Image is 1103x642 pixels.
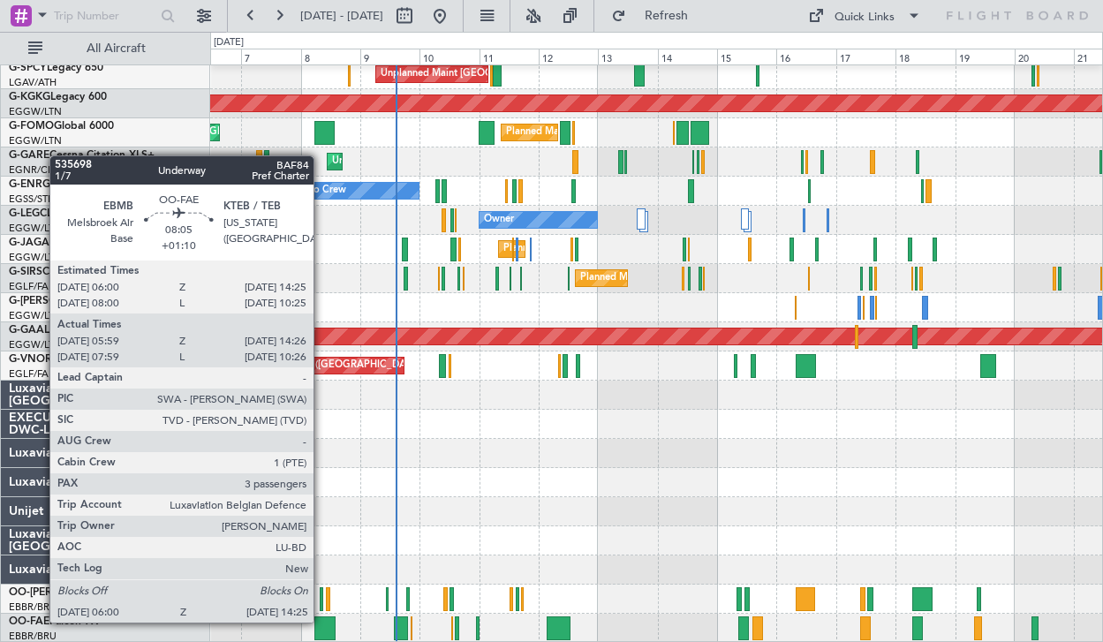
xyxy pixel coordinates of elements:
[9,367,55,381] a: EGLF/FAB
[9,92,107,102] a: G-KGKGLegacy 600
[956,49,1015,64] div: 19
[9,92,50,102] span: G-KGKG
[381,61,667,87] div: Unplanned Maint [GEOGRAPHIC_DATA] ([PERSON_NAME] Intl)
[799,2,930,30] button: Quick Links
[895,49,955,64] div: 18
[9,150,155,161] a: G-GARECessna Citation XLS+
[598,49,657,64] div: 13
[9,121,114,132] a: G-FOMOGlobal 6000
[214,35,244,50] div: [DATE]
[9,179,110,190] a: G-ENRGPraetor 600
[9,600,57,614] a: EBBR/BRU
[9,222,62,235] a: EGGW/LTN
[300,8,383,24] span: [DATE] - [DATE]
[9,105,62,118] a: EGGW/LTN
[419,49,479,64] div: 10
[9,238,111,248] a: G-JAGAPhenom 300
[9,325,155,336] a: G-GAALCessna Citation XLS+
[9,296,107,306] span: G-[PERSON_NAME]
[360,49,419,64] div: 9
[9,134,62,147] a: EGGW/LTN
[506,119,784,146] div: Planned Maint [GEOGRAPHIC_DATA] ([GEOGRAPHIC_DATA])
[658,49,717,64] div: 14
[503,236,782,262] div: Planned Maint [GEOGRAPHIC_DATA] ([GEOGRAPHIC_DATA])
[9,354,52,365] span: G-VNOR
[9,325,49,336] span: G-GAAL
[9,193,56,206] a: EGSS/STN
[9,267,110,277] a: G-SIRSCitation Excel
[717,49,776,64] div: 15
[332,148,492,175] div: Unplanned Maint [PERSON_NAME]
[9,179,50,190] span: G-ENRG
[484,207,514,233] div: Owner
[539,49,598,64] div: 12
[580,265,858,291] div: Planned Maint [GEOGRAPHIC_DATA] ([GEOGRAPHIC_DATA])
[630,10,704,22] span: Refresh
[9,267,42,277] span: G-SIRS
[9,616,98,627] a: OO-FAEFalcon 7X
[603,2,709,30] button: Refresh
[9,338,62,351] a: EGGW/LTN
[9,587,165,598] a: OO-[PERSON_NAME]Falcon 7X
[9,76,57,89] a: LGAV/ATH
[9,280,55,293] a: EGLF/FAB
[9,208,103,219] a: G-LEGCLegacy 600
[776,49,835,64] div: 16
[54,3,155,29] input: Trip Number
[9,616,49,627] span: OO-FAE
[144,352,422,379] div: Planned Maint [GEOGRAPHIC_DATA] ([GEOGRAPHIC_DATA])
[9,238,49,248] span: G-JAGA
[9,354,128,365] a: G-VNORChallenger 650
[9,587,117,598] span: OO-[PERSON_NAME]
[1015,49,1074,64] div: 20
[9,251,62,264] a: EGGW/LTN
[835,9,895,26] div: Quick Links
[301,49,360,64] div: 8
[9,121,54,132] span: G-FOMO
[836,49,895,64] div: 17
[306,177,346,204] div: No Crew
[182,49,241,64] div: 6
[46,42,186,55] span: All Aircraft
[480,49,539,64] div: 11
[9,296,205,306] a: G-[PERSON_NAME]Cessna Citation XLS
[19,34,192,63] button: All Aircraft
[9,150,49,161] span: G-GARE
[9,63,103,73] a: G-SPCYLegacy 650
[9,63,47,73] span: G-SPCY
[9,208,47,219] span: G-LEGC
[9,309,62,322] a: EGGW/LTN
[9,163,62,177] a: EGNR/CEG
[241,49,300,64] div: 7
